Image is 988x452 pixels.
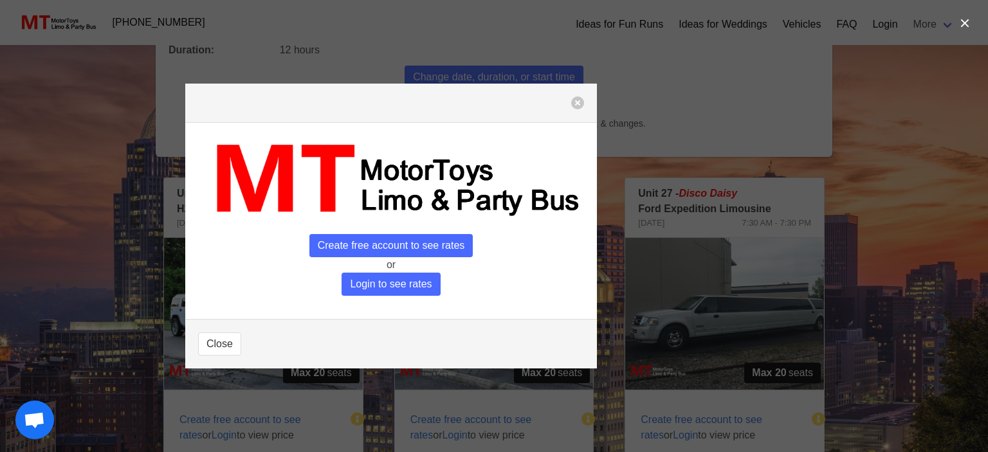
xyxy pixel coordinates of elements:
[198,332,241,356] button: Close
[198,257,584,273] p: or
[309,234,473,257] span: Create free account to see rates
[15,401,54,439] a: Open chat
[198,136,584,224] img: MT_logo_name.png
[342,273,440,296] span: Login to see rates
[206,336,233,352] span: Close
